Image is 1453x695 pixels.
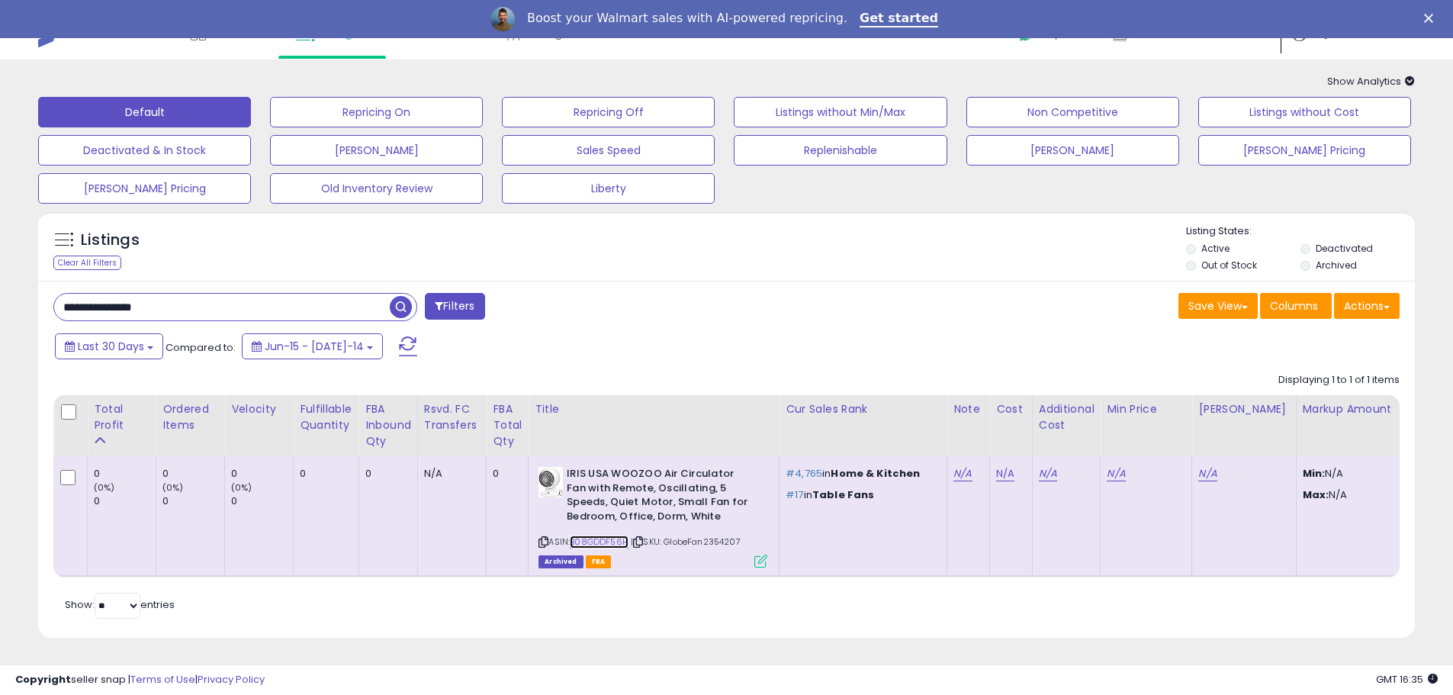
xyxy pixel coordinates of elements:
[365,467,406,481] div: 0
[300,401,352,433] div: Fulfillable Quantity
[1303,488,1429,502] p: N/A
[81,230,140,251] h5: Listings
[231,401,287,417] div: Velocity
[631,536,741,548] span: | SKU: GlobeFan2354207
[198,672,265,687] a: Privacy Policy
[55,333,163,359] button: Last 30 Days
[231,467,293,481] div: 0
[270,135,483,166] button: [PERSON_NAME]
[1107,401,1185,417] div: Min Price
[1198,401,1289,417] div: [PERSON_NAME]
[786,487,803,502] span: #17
[535,401,773,417] div: Title
[996,401,1026,417] div: Cost
[1316,259,1357,272] label: Archived
[166,340,236,355] span: Compared to:
[94,494,156,508] div: 0
[502,173,715,204] button: Liberty
[162,481,184,494] small: (0%)
[94,401,149,433] div: Total Profit
[786,488,935,502] p: in
[734,135,947,166] button: Replenishable
[493,401,522,449] div: FBA Total Qty
[270,97,483,127] button: Repricing On
[265,339,364,354] span: Jun-15 - [DATE]-14
[38,97,251,127] button: Default
[1201,242,1230,255] label: Active
[734,97,947,127] button: Listings without Min/Max
[1198,135,1411,166] button: [PERSON_NAME] Pricing
[502,135,715,166] button: Sales Speed
[1303,487,1329,502] strong: Max:
[424,401,481,433] div: Rsvd. FC Transfers
[1303,466,1326,481] strong: Min:
[953,401,983,417] div: Note
[1201,259,1257,272] label: Out of Stock
[1178,293,1258,319] button: Save View
[1327,74,1415,88] span: Show Analytics
[570,536,628,549] a: B08GDDF56H
[130,672,195,687] a: Terms of Use
[162,467,224,481] div: 0
[1198,97,1411,127] button: Listings without Cost
[502,97,715,127] button: Repricing Off
[94,467,156,481] div: 0
[493,467,516,481] div: 0
[812,487,875,502] span: Table Fans
[831,466,920,481] span: Home & Kitchen
[270,173,483,204] button: Old Inventory Review
[786,401,940,417] div: Cur Sales Rank
[38,173,251,204] button: [PERSON_NAME] Pricing
[1198,466,1217,481] a: N/A
[1334,293,1400,319] button: Actions
[786,467,935,481] p: in
[231,494,293,508] div: 0
[78,339,144,354] span: Last 30 Days
[162,401,218,433] div: Ordered Items
[966,135,1179,166] button: [PERSON_NAME]
[38,135,251,166] button: Deactivated & In Stock
[527,11,847,26] div: Boost your Walmart sales with AI-powered repricing.
[365,401,411,449] div: FBA inbound Qty
[53,256,121,270] div: Clear All Filters
[300,467,347,481] div: 0
[1107,466,1125,481] a: N/A
[953,466,972,481] a: N/A
[586,555,612,568] span: FBA
[1260,293,1332,319] button: Columns
[94,481,115,494] small: (0%)
[15,673,265,687] div: seller snap | |
[538,555,583,568] span: Listings that have been deleted from Seller Central
[424,467,475,481] div: N/A
[1303,467,1429,481] p: N/A
[567,467,752,527] b: IRIS USA WOOZOO Air Circulator Fan with Remote, Oscillating, 5 Speeds, Quiet Motor, Small Fan for...
[966,97,1179,127] button: Non Competitive
[1291,25,1413,60] a: Hi [PERSON_NAME]
[1039,466,1057,481] a: N/A
[162,494,224,508] div: 0
[231,481,252,494] small: (0%)
[1376,672,1438,687] span: 2025-08-14 16:35 GMT
[15,672,71,687] strong: Copyright
[1303,401,1435,417] div: Markup Amount
[1316,242,1373,255] label: Deactivated
[996,466,1014,481] a: N/A
[65,597,175,612] span: Show: entries
[538,467,767,566] div: ASIN:
[1039,401,1095,433] div: Additional Cost
[860,11,938,27] a: Get started
[1270,298,1318,314] span: Columns
[786,466,822,481] span: #4,765
[1186,224,1415,239] p: Listing States:
[1278,373,1400,388] div: Displaying 1 to 1 of 1 items
[242,333,383,359] button: Jun-15 - [DATE]-14
[538,467,563,497] img: 41vt8OhoaLL._SL40_.jpg
[1424,14,1439,23] div: Close
[490,7,515,31] img: Profile image for Adrian
[425,293,484,320] button: Filters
